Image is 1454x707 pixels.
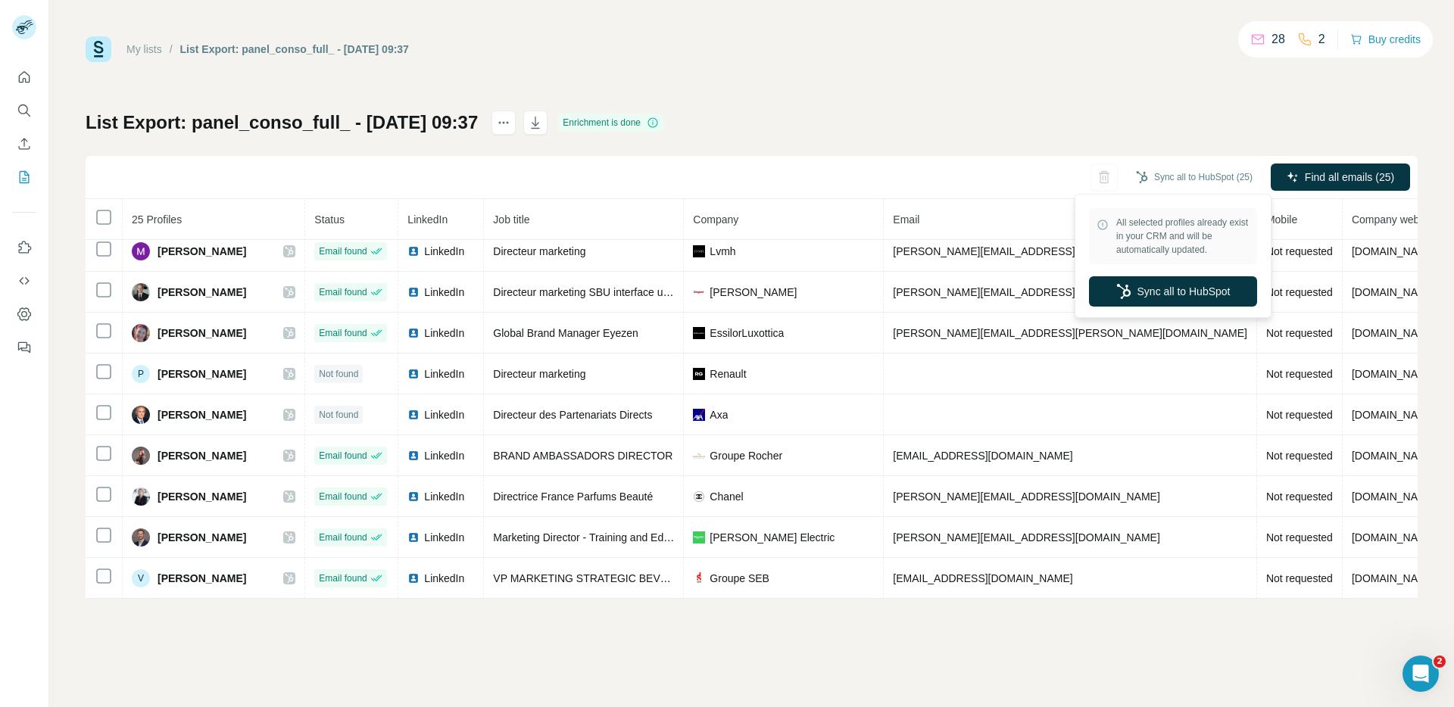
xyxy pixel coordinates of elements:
img: Surfe Logo [86,36,111,62]
span: Email found [319,449,367,463]
img: Avatar [132,406,150,424]
span: Not requested [1266,491,1333,503]
img: company-logo [693,572,705,584]
img: LinkedIn logo [407,572,420,584]
div: Enrichment is done [558,114,663,132]
img: LinkedIn logo [407,327,420,339]
span: Not requested [1266,409,1333,421]
span: [PERSON_NAME] [158,530,246,545]
img: Avatar [132,528,150,547]
span: Not requested [1266,327,1333,339]
p: 2 [1318,30,1325,48]
button: Sync all to HubSpot (25) [1125,166,1263,188]
img: company-logo [693,491,705,503]
button: Buy credits [1350,29,1421,50]
span: [PERSON_NAME] [158,407,246,422]
button: Feedback [12,334,36,361]
span: LinkedIn [407,213,448,226]
span: Not requested [1266,450,1333,462]
img: company-logo [693,409,705,421]
div: V [132,569,150,587]
button: actions [491,111,516,135]
button: Use Surfe on LinkedIn [12,234,36,261]
span: [PERSON_NAME] [710,285,797,300]
span: Not found [319,367,358,381]
span: [DOMAIN_NAME] [1352,327,1437,339]
img: LinkedIn logo [407,245,420,257]
span: [PERSON_NAME][EMAIL_ADDRESS][PERSON_NAME][DOMAIN_NAME] [893,327,1247,339]
span: [EMAIL_ADDRESS][DOMAIN_NAME] [893,572,1072,584]
span: Groupe Rocher [710,448,782,463]
span: VP MARKETING STRATEGIC BEVERAGE & BREAKFAST [493,572,772,584]
img: LinkedIn logo [407,368,420,380]
span: BRAND AMBASSADORS DIRECTOR [493,450,672,462]
span: [PERSON_NAME] [158,366,246,382]
span: Lvmh [710,244,735,259]
img: LinkedIn logo [407,286,420,298]
span: [DOMAIN_NAME] [1352,409,1437,421]
span: Company [693,213,738,226]
span: Email found [319,490,367,503]
span: Renault [710,366,746,382]
span: Company website [1352,213,1436,226]
span: [PERSON_NAME][EMAIL_ADDRESS][DOMAIN_NAME] [893,531,1159,543]
iframe: Intercom live chat [1403,656,1439,692]
img: company-logo [693,286,705,298]
span: Groupe SEB [710,571,769,586]
span: Not requested [1266,572,1333,584]
span: [DOMAIN_NAME] [1352,531,1437,543]
span: [DOMAIN_NAME] [1352,286,1437,298]
span: Not requested [1266,245,1333,257]
button: Use Surfe API [12,267,36,294]
span: EssilorLuxottica [710,325,784,341]
span: LinkedIn [424,285,464,300]
span: LinkedIn [424,448,464,463]
li: / [170,42,173,57]
img: Avatar [132,324,150,342]
span: LinkedIn [424,244,464,259]
span: [DOMAIN_NAME] [1352,368,1437,380]
span: LinkedIn [424,366,464,382]
span: Not found [319,408,358,422]
span: [PERSON_NAME] Electric [710,530,835,545]
img: company-logo [693,531,705,543]
img: LinkedIn logo [407,531,420,543]
span: Email [893,213,919,226]
span: Global Brand Manager Eyezen [493,327,638,339]
span: LinkedIn [424,489,464,504]
span: Directeur des Partenariats Directs [493,409,652,421]
button: Sync all to HubSpot [1089,276,1257,307]
span: Directeur marketing [493,245,585,257]
img: Avatar [132,487,150,506]
h1: List Export: panel_conso_full_ - [DATE] 09:37 [86,111,478,135]
span: [DOMAIN_NAME] [1352,450,1437,462]
span: 25 Profiles [132,213,182,226]
button: Quick start [12,64,36,91]
span: Not requested [1266,531,1333,543]
span: [DOMAIN_NAME] [1352,491,1437,503]
span: Directrice France Parfums Beauté [493,491,653,503]
span: LinkedIn [424,571,464,586]
img: LinkedIn logo [407,409,420,421]
span: Email found [319,244,367,258]
span: Directeur marketing [493,368,585,380]
span: Directeur marketing SBU interface utilisateur [493,286,702,298]
span: [EMAIL_ADDRESS][DOMAIN_NAME] [893,450,1072,462]
span: Mobile [1266,213,1297,226]
img: Avatar [132,447,150,465]
span: Chanel [710,489,743,504]
button: Dashboard [12,301,36,328]
span: Not requested [1266,286,1333,298]
span: Email found [319,572,367,585]
span: [PERSON_NAME] [158,244,246,259]
span: Email found [319,326,367,340]
img: company-logo [693,245,705,257]
span: [PERSON_NAME][EMAIL_ADDRESS][DOMAIN_NAME] [893,491,1159,503]
div: P [132,365,150,383]
img: LinkedIn logo [407,491,420,503]
span: Status [314,213,345,226]
span: Job title [493,213,529,226]
div: List Export: panel_conso_full_ - [DATE] 09:37 [180,42,409,57]
span: [PERSON_NAME] [158,285,246,300]
span: [PERSON_NAME] [158,448,246,463]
